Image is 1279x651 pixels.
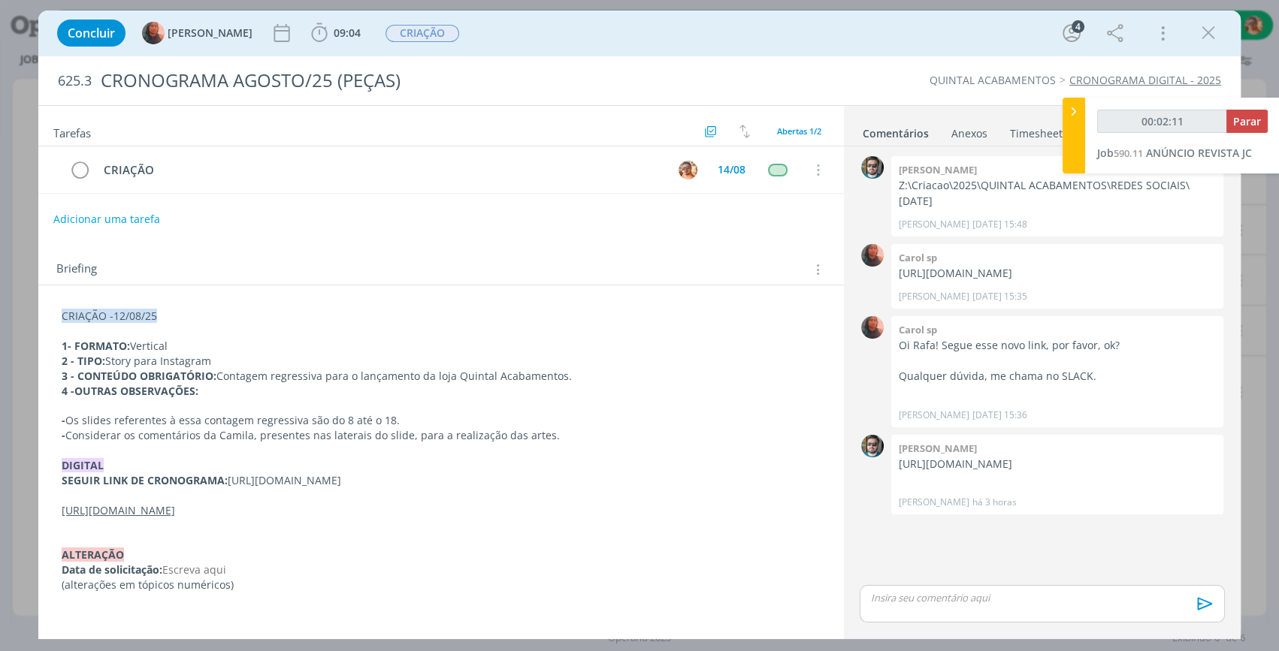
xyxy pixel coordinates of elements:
span: [DATE] 15:48 [972,218,1027,231]
button: 09:04 [307,21,364,45]
p: [URL][DOMAIN_NAME] [899,457,1216,472]
span: [PERSON_NAME] [168,28,252,38]
p: [PERSON_NAME] [899,218,969,231]
img: arrow-down-up.svg [739,125,750,138]
strong: SEGUIR LINK DE CRONOGRAMA: [62,473,228,487]
p: Oi Rafa! Segue esse novo link, por favor, ok? [899,338,1216,353]
strong: ALTERAÇÃO [62,547,124,562]
p: [PERSON_NAME] [899,408,969,422]
button: 4 [1060,21,1084,45]
span: 09:04 [334,26,361,40]
strong: - [62,413,65,427]
b: [PERSON_NAME] [899,442,977,455]
span: Concluir [68,27,115,39]
span: 625.3 [58,73,92,89]
span: CRIAÇÃO [386,25,459,42]
div: dialog [38,11,1241,639]
span: há 3 horas [972,496,1017,509]
p: [PERSON_NAME] [899,496,969,509]
p: Z:\Criacao\2025\QUINTAL ACABAMENTOS\REDES SOCIAIS\[DATE] [899,178,1216,209]
button: Parar [1226,110,1268,133]
span: Briefing [56,260,97,279]
a: Timesheet [1009,119,1063,141]
p: Contagem regressiva para o lançamento da loja Quintal Acabamentos. [62,369,821,384]
button: C[PERSON_NAME] [142,22,252,44]
button: Adicionar uma tarefa [53,206,161,233]
img: C [861,316,884,339]
span: Vertical [130,339,168,353]
button: CRIAÇÃO [385,24,460,43]
span: Parar [1233,114,1261,128]
p: Story para Instagram [62,354,821,369]
button: Concluir [57,20,125,47]
img: C [861,244,884,267]
strong: 4 -OUTRAS OBSERVAÇÕES: [62,384,198,398]
img: V [679,161,697,179]
div: CRONOGRAMA AGOSTO/25 (PEÇAS) [95,62,730,99]
p: (alterações em tópicos numéricos) [62,577,821,592]
p: Considerar os comentários da Camila, presentes nas laterais do slide, para a realização das artes. [62,428,821,443]
strong: 3 - CONTEÚDO OBRIGATÓRIO: [62,369,216,383]
b: Carol sp [899,251,937,264]
u: [URL][DOMAIN_NAME] [62,503,175,517]
div: 4 [1072,20,1084,33]
span: ANÚNCIO REVISTA JC [1146,146,1252,160]
div: CRIAÇÃO [97,161,664,179]
span: 590.11 [1114,146,1143,160]
img: C [142,22,165,44]
p: [URL][DOMAIN_NAME] [62,473,821,488]
a: Job590.11ANÚNCIO REVISTA JC [1097,146,1252,160]
div: Anexos [951,126,987,141]
img: R [861,435,884,457]
strong: Data de solicitação: [62,562,162,577]
a: QUINTAL ACABAMENTOS [930,73,1056,87]
p: [URL][DOMAIN_NAME] [899,266,1216,281]
p: [PERSON_NAME] [899,290,969,303]
a: CRONOGRAMA DIGITAL - 2025 [1069,73,1221,87]
span: [DATE] 15:35 [972,290,1027,303]
div: 14/08 [718,164,745,175]
strong: 2 - TIPO: [62,354,105,368]
p: Qualquer dúvida, me chama no SLACK. [899,369,1216,384]
button: V [676,158,699,181]
b: Carol sp [899,323,937,336]
span: [DATE] 15:36 [972,408,1027,422]
strong: - [62,428,65,442]
p: Os slides referentes à essa contagem regressiva são do 8 até o 18. [62,413,821,428]
a: Comentários [862,119,930,141]
span: Abertas 1/2 [777,125,821,137]
strong: 1- FORMATO: [62,339,130,353]
strong: DIGITAL [62,458,104,472]
img: R [861,156,884,179]
span: Tarefas [53,122,91,140]
span: CRIAÇÃO -12/08/25 [62,309,157,323]
b: [PERSON_NAME] [899,163,977,176]
span: Escreva aqui [162,562,226,577]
